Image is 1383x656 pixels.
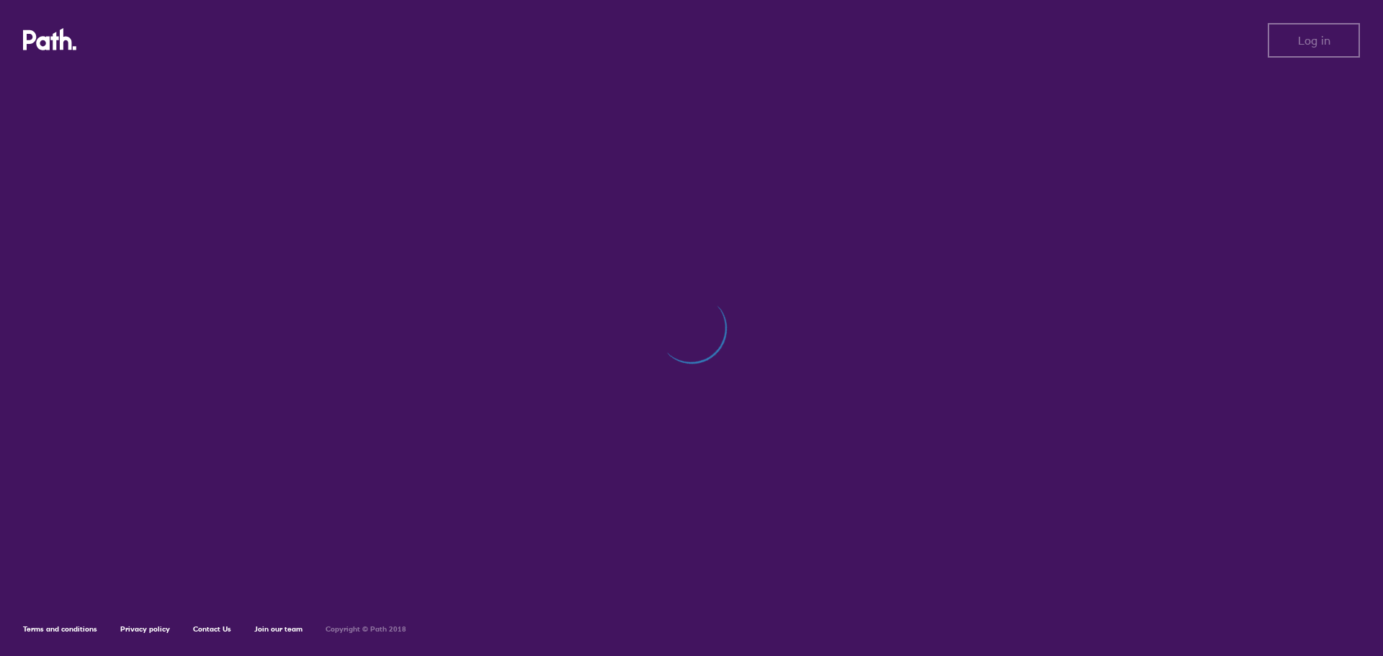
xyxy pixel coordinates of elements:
[120,624,170,634] a: Privacy policy
[326,625,406,634] h6: Copyright © Path 2018
[193,624,231,634] a: Contact Us
[23,624,97,634] a: Terms and conditions
[1268,23,1360,58] button: Log in
[1298,34,1330,47] span: Log in
[254,624,303,634] a: Join our team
